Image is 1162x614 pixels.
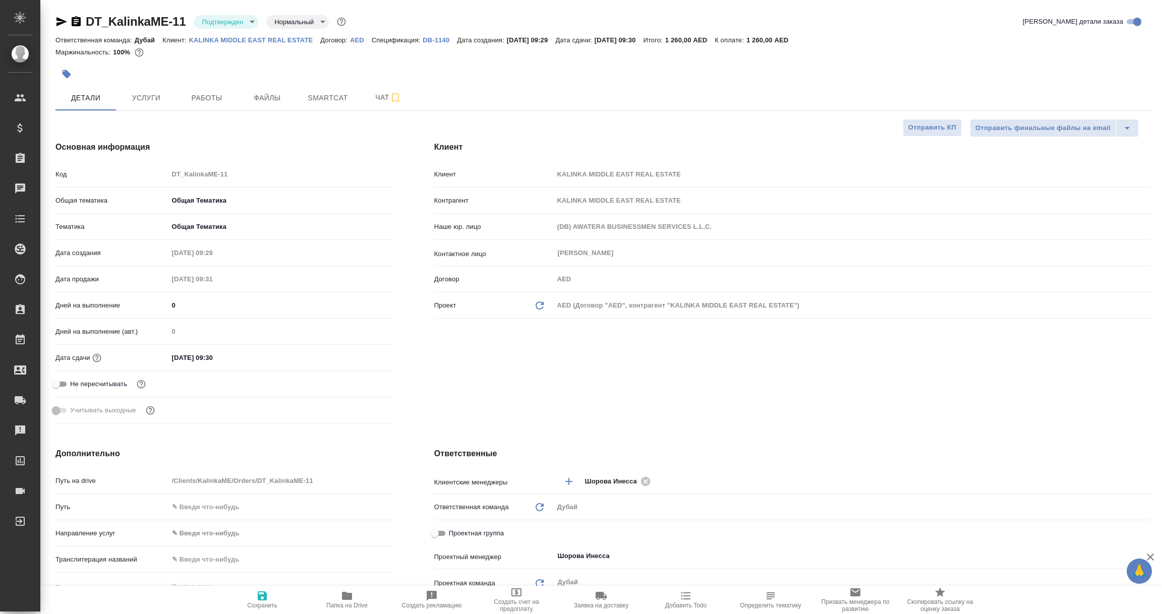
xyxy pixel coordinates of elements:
[55,274,168,284] p: Дата продажи
[434,196,554,206] p: Контрагент
[423,35,457,44] a: DB-1140
[266,15,329,29] div: Подтвержден
[554,193,1151,208] input: Пустое поле
[90,351,103,364] button: Если добавить услуги и заполнить их объемом, то дата рассчитается автоматически
[133,46,146,59] button: 0.00 AED;
[555,36,594,44] p: Дата сдачи:
[194,15,258,29] div: Подтвержден
[350,36,372,44] p: AED
[434,552,554,562] p: Проектный менеджер
[220,586,305,614] button: Сохранить
[1127,559,1152,584] button: 🙏
[70,379,127,389] span: Не пересчитывать
[320,36,350,44] p: Договор:
[819,598,892,612] span: Призвать менеджера по развитию
[70,405,136,415] span: Учитывать выходные
[172,528,382,538] div: ✎ Введи что-нибудь
[434,169,554,179] p: Клиент
[644,586,728,614] button: Добавить Todo
[423,36,457,44] p: DB-1140
[168,525,394,542] div: ✎ Введи что-нибудь
[715,36,746,44] p: К оплате:
[554,499,1151,516] div: Дубай
[305,586,389,614] button: Папка на Drive
[135,36,163,44] p: Дубай
[55,555,168,565] p: Транслитерация названий
[434,502,509,512] p: Ответственная команда
[122,92,170,104] span: Услуги
[243,92,292,104] span: Файлы
[554,272,1151,286] input: Пустое поле
[402,602,462,609] span: Создать рекламацию
[557,469,581,494] button: Добавить менеджера
[389,92,401,104] svg: Подписаться
[55,16,68,28] button: Скопировать ссылку для ЯМессенджера
[908,122,956,134] span: Отправить КП
[728,586,813,614] button: Определить тематику
[350,35,372,44] a: AED
[585,476,643,486] span: Шорова Инесса
[86,15,186,28] a: DT_KalinkaME-11
[55,448,394,460] h4: Дополнительно
[55,528,168,538] p: Направление услуг
[813,586,898,614] button: Призвать менеджера по развитию
[595,36,644,44] p: [DATE] 09:30
[434,222,554,232] p: Наше юр. лицо
[507,36,556,44] p: [DATE] 09:29
[364,91,413,104] span: Чат
[199,18,246,26] button: Подтвержден
[55,48,113,56] p: Маржинальность:
[1023,17,1123,27] span: [PERSON_NAME] детали заказа
[554,297,1151,314] div: AED (Договор "AED", контрагент "KALINKA MIDDLE EAST REAL ESTATE")
[585,475,654,487] div: Шорова Инесса
[55,196,168,206] p: Общая тематика
[434,300,456,311] p: Проект
[449,528,504,538] span: Проектная группа
[189,36,321,44] p: KALINKA MIDDLE EAST REAL ESTATE
[55,476,168,486] p: Путь на drive
[55,222,168,232] p: Тематика
[168,350,257,365] input: ✎ Введи что-нибудь
[189,35,321,44] a: KALINKA MIDDLE EAST REAL ESTATE
[904,598,976,612] span: Скопировать ссылку на оценку заказа
[168,218,394,235] div: Общая Тематика
[55,353,90,363] p: Дата сдачи
[740,602,801,609] span: Определить тематику
[70,16,82,28] button: Скопировать ссылку
[474,586,559,614] button: Создать счет на предоплату
[457,36,506,44] p: Дата создания:
[434,249,554,259] p: Контактное лицо
[113,48,133,56] p: 100%
[168,298,394,313] input: ✎ Введи что-нибудь
[643,36,665,44] p: Итого:
[55,248,168,258] p: Дата создания
[271,18,317,26] button: Нормальный
[554,219,1151,234] input: Пустое поле
[55,63,78,85] button: Добавить тэг
[55,502,168,512] p: Путь
[168,245,257,260] input: Пустое поле
[335,15,348,28] button: Доп статусы указывают на важность/срочность заказа
[434,477,554,487] p: Клиентские менеджеры
[665,602,707,609] span: Добавить Todo
[168,167,394,181] input: Пустое поле
[55,300,168,311] p: Дней на выполнение
[247,602,277,609] span: Сохранить
[135,378,148,391] button: Включи, если не хочешь, чтобы указанная дата сдачи изменилась после переставления заказа в 'Подтв...
[168,324,394,339] input: Пустое поле
[746,36,796,44] p: 1 260,00 AED
[168,552,394,567] input: ✎ Введи что-нибудь
[1145,480,1147,482] button: Open
[434,141,1151,153] h4: Клиент
[903,119,962,137] button: Отправить КП
[434,578,495,588] p: Проектная команда
[55,141,394,153] h4: Основная информация
[975,122,1111,134] span: Отправить финальные файлы на email
[168,500,394,514] input: ✎ Введи что-нибудь
[304,92,352,104] span: Smartcat
[55,36,135,44] p: Ответственная команда:
[372,36,423,44] p: Спецификация:
[183,92,231,104] span: Работы
[55,583,168,593] p: Комментарии клиента
[55,327,168,337] p: Дней на выполнение (авт.)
